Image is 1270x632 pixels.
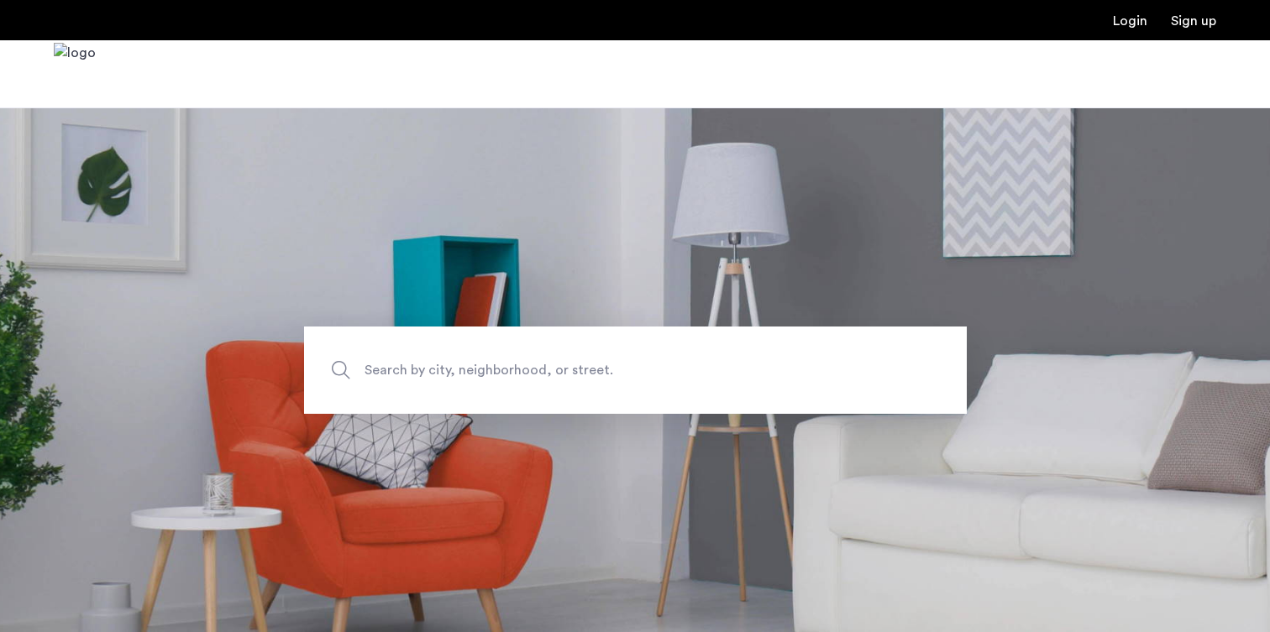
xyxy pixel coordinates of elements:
[365,358,828,381] span: Search by city, neighborhood, or street.
[304,326,967,414] input: Apartment Search
[1171,14,1216,28] a: Registration
[54,43,96,106] img: logo
[1113,14,1147,28] a: Login
[54,43,96,106] a: Cazamio Logo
